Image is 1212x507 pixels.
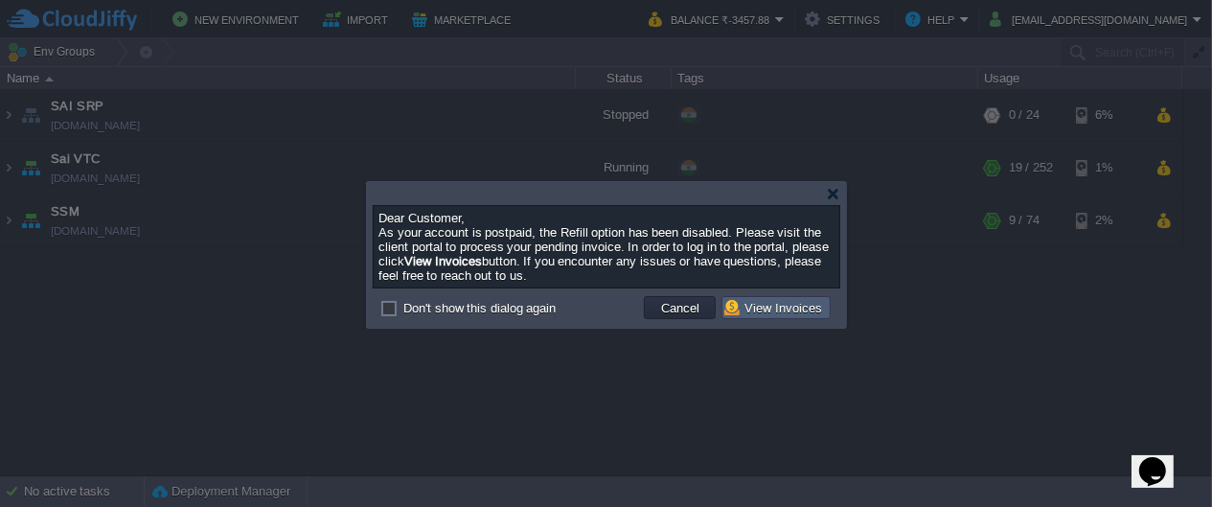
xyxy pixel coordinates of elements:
[378,211,835,283] div: As your account is postpaid, the Refill option has been disabled. Please visit the client portal ...
[378,211,835,225] p: Dear Customer,
[655,299,705,316] button: Cancel
[1132,430,1193,488] iframe: chat widget
[724,299,828,316] button: View Invoices
[404,254,482,268] b: View Invoices
[403,301,556,315] label: Don't show this dialog again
